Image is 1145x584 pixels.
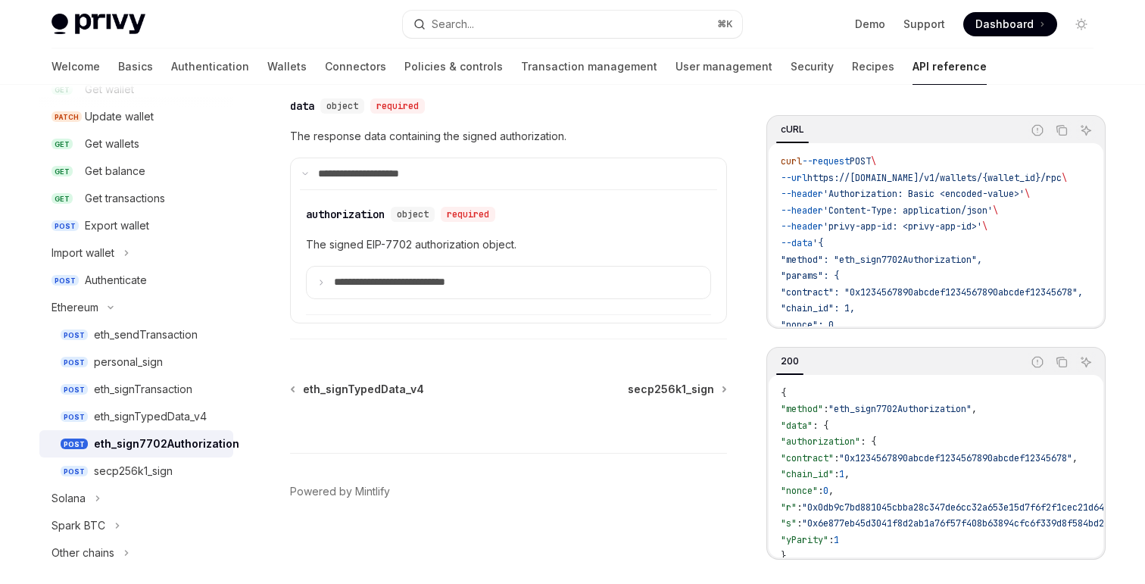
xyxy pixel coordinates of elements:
[781,188,823,200] span: --header
[781,253,982,265] span: "method": "eth_sign7702Authorization",
[781,468,834,480] span: "chain_id"
[51,166,73,177] span: GET
[818,485,823,497] span: :
[51,544,114,562] div: Other chains
[61,411,88,423] span: POST
[325,48,386,85] a: Connectors
[39,485,233,512] button: Toggle Solana section
[781,436,860,448] span: "authorization"
[802,155,850,167] span: --request
[975,17,1034,32] span: Dashboard
[828,533,834,545] span: :
[781,318,834,330] span: "nonce": 0
[852,48,894,85] a: Recipes
[39,403,233,430] a: POSTeth_signTypedData_v4
[432,15,474,33] div: Search...
[1052,351,1072,371] button: Copy the contents from the code block
[290,98,314,114] div: data
[828,403,972,415] span: "eth_sign7702Authorization"
[823,220,982,233] span: 'privy-app-id: <privy-app-id>'
[118,48,153,85] a: Basics
[982,220,987,233] span: \
[94,462,173,480] div: secp256k1_sign
[39,512,233,539] button: Toggle Spark BTC section
[781,419,813,431] span: "data"
[813,419,828,431] span: : {
[781,270,839,282] span: "params": {
[839,451,1072,464] span: "0x1234567890abcdef1234567890abcdef12345678"
[306,207,385,222] div: authorization
[781,533,828,545] span: "yParity"
[1052,120,1072,140] button: Copy the contents from the code block
[85,135,139,153] div: Get wallets
[781,517,797,529] span: "s"
[776,120,809,139] div: cURL
[51,48,100,85] a: Welcome
[807,171,1062,183] span: https://[DOMAIN_NAME]/v1/wallets/{wallet_id}/rpc
[39,348,233,376] a: POSTpersonal_sign
[781,451,834,464] span: "contract"
[963,12,1057,36] a: Dashboard
[823,188,1025,200] span: 'Authorization: Basic <encoded-value>'
[823,485,828,497] span: 0
[871,155,876,167] span: \
[628,382,714,397] span: secp256k1_sign
[913,48,987,85] a: API reference
[39,376,233,403] a: POSTeth_signTransaction
[290,127,727,145] span: The response data containing the signed authorization.
[39,294,233,321] button: Toggle Ethereum section
[397,208,429,220] span: object
[51,139,73,150] span: GET
[781,501,797,513] span: "r"
[781,155,802,167] span: curl
[776,351,803,370] div: 200
[171,48,249,85] a: Authentication
[51,193,73,205] span: GET
[326,100,358,112] span: object
[1028,351,1047,371] button: Report incorrect code
[823,403,828,415] span: :
[39,158,233,185] a: GETGet balance
[1025,188,1030,200] span: \
[39,130,233,158] a: GETGet wallets
[1076,351,1096,371] button: Ask AI
[267,48,307,85] a: Wallets
[94,353,163,371] div: personal_sign
[39,239,233,267] button: Toggle Import wallet section
[441,207,495,222] div: required
[39,321,233,348] a: POSTeth_sendTransaction
[85,271,147,289] div: Authenticate
[521,48,657,85] a: Transaction management
[860,436,876,448] span: : {
[85,217,149,235] div: Export wallet
[403,11,742,38] button: Open search
[781,302,855,314] span: "chain_id": 1,
[61,329,88,341] span: POST
[85,189,165,208] div: Get transactions
[834,451,839,464] span: :
[303,382,424,397] span: eth_signTypedData_v4
[290,484,390,499] a: Powered by Mintlify
[823,204,993,216] span: 'Content-Type: application/json'
[781,286,1083,298] span: "contract": "0x1234567890abcdef1234567890abcdef12345678",
[39,103,233,130] a: PATCHUpdate wallet
[781,403,823,415] span: "method"
[855,17,885,32] a: Demo
[844,468,850,480] span: ,
[1062,171,1067,183] span: \
[292,382,424,397] a: eth_signTypedData_v4
[61,439,88,450] span: POST
[834,468,839,480] span: :
[85,162,145,180] div: Get balance
[61,384,88,395] span: POST
[791,48,834,85] a: Security
[51,298,98,317] div: Ethereum
[306,236,711,254] span: The signed EIP-7702 authorization object.
[370,98,425,114] div: required
[51,111,82,123] span: PATCH
[94,380,192,398] div: eth_signTransaction
[39,458,233,485] a: POSTsecp256k1_sign
[51,275,79,286] span: POST
[39,430,233,458] a: POSTeth_sign7702Authorization
[781,485,818,497] span: "nonce"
